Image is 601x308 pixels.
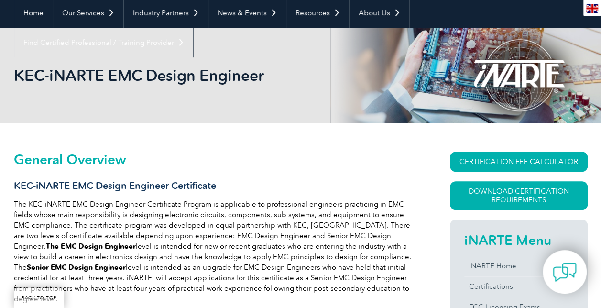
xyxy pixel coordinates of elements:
a: Find Certified Professional / Training Provider [14,28,193,57]
a: Download Certification Requirements [450,181,588,210]
h2: General Overview [14,152,415,167]
a: iNARTE Home [464,256,573,276]
h2: iNARTE Menu [464,232,573,248]
a: BACK TO TOP [14,288,64,308]
h1: KEC-iNARTE EMC Design Engineer [14,66,381,85]
img: contact-chat.png [553,260,577,284]
a: Certifications [464,276,573,297]
a: CERTIFICATION FEE CALCULATOR [450,152,588,172]
img: en [586,4,598,13]
p: The KEC-iNARTE EMC Design Engineer Certificate Program is applicable to professional engineers pr... [14,199,415,304]
strong: The EMC Design Engineer [46,242,136,251]
h3: KEC-iNARTE EMC Design Engineer Certificate [14,180,415,192]
strong: Senior EMC Design Engineer [27,263,126,272]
